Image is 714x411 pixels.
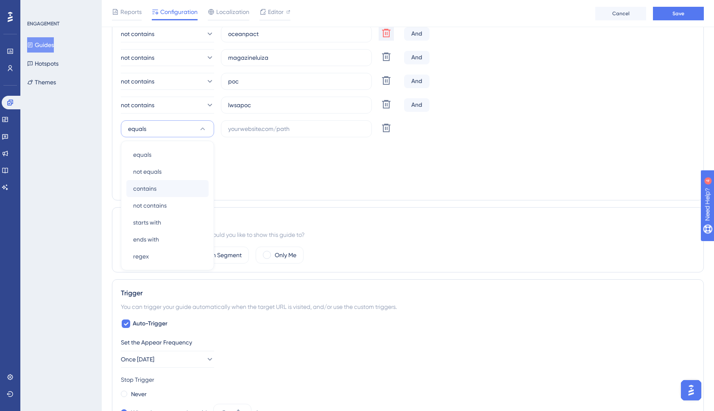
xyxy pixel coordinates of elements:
div: And [404,98,430,112]
span: not contains [121,76,154,86]
button: not contains [126,197,209,214]
input: yourwebsite.com/path [228,29,365,39]
button: Guides [27,37,54,53]
div: Audience Segmentation [121,216,695,226]
span: Localization [216,7,249,17]
div: You can trigger your guide automatically when the target URL is visited, and/or use the custom tr... [121,302,695,312]
div: And [404,27,430,41]
div: Which segment of the audience would you like to show this guide to? [121,230,695,240]
label: Only Me [275,250,296,260]
span: not contains [121,29,154,39]
button: Hotspots [27,56,59,71]
button: not contains [121,73,214,90]
span: Configuration [160,7,198,17]
label: Custom Segment [195,250,242,260]
div: And [404,75,430,88]
input: yourwebsite.com/path [228,53,365,62]
button: starts with [126,214,209,231]
div: Stop Trigger [121,375,695,385]
span: equals [133,150,151,160]
span: Need Help? [20,2,53,12]
span: not equals [133,167,162,177]
span: Cancel [612,10,630,17]
input: yourwebsite.com/path [228,124,365,133]
span: not contains [121,100,154,110]
span: Reports [120,7,142,17]
iframe: UserGuiding AI Assistant Launcher [678,378,704,403]
button: contains [126,180,209,197]
span: Editor [268,7,284,17]
button: not contains [121,25,214,42]
span: Once [DATE] [121,354,154,364]
button: equals [121,120,214,137]
span: Auto-Trigger [133,319,167,329]
button: equals [126,146,209,163]
input: yourwebsite.com/path [228,100,365,110]
label: Never [131,389,147,399]
button: not contains [121,49,214,66]
div: Set the Appear Frequency [121,337,695,347]
button: Save [653,7,704,20]
div: Trigger [121,288,695,298]
div: And [404,51,430,64]
span: not contains [121,53,154,63]
span: starts with [133,217,161,228]
span: Save [672,10,684,17]
span: equals [128,124,146,134]
button: not equals [126,163,209,180]
span: not contains [133,200,167,211]
button: Themes [27,75,56,90]
span: ends with [133,234,159,244]
button: Once [DATE] [121,351,214,368]
button: Cancel [595,7,646,20]
button: regex [126,248,209,265]
div: ENGAGEMENT [27,20,59,27]
button: ends with [126,231,209,248]
div: Targeting Condition [121,144,695,154]
span: contains [133,183,156,194]
div: 4 [59,4,61,11]
input: yourwebsite.com/path [228,77,365,86]
span: regex [133,251,149,261]
button: not contains [121,97,214,114]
